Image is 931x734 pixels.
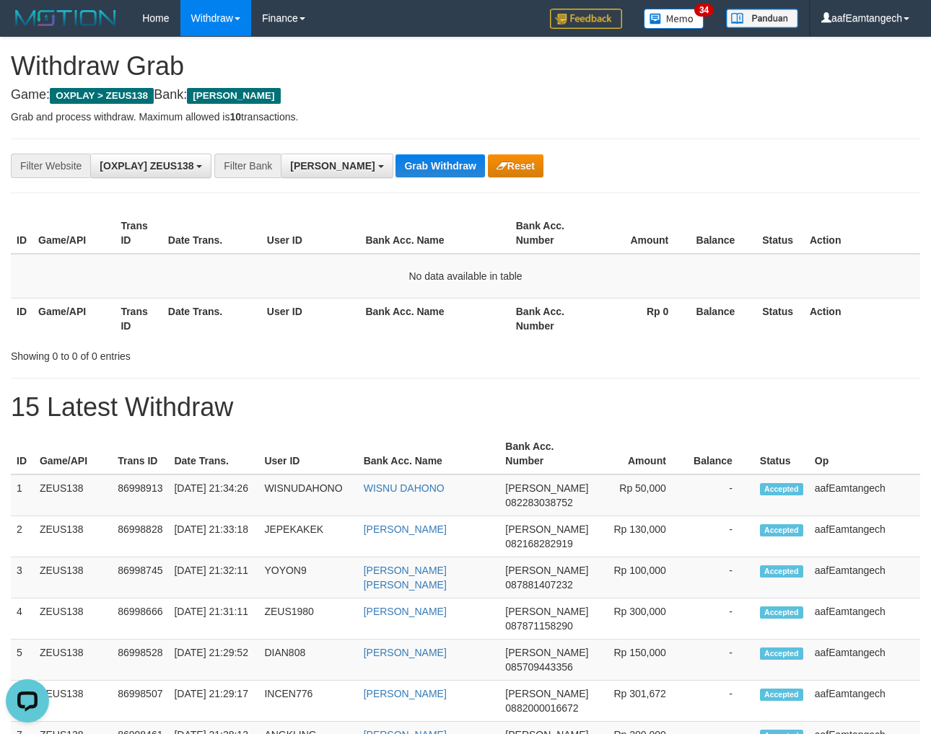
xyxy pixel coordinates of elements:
[34,516,112,557] td: ZEUS138
[115,213,162,254] th: Trans ID
[809,681,920,722] td: aafEamtangech
[756,298,804,339] th: Status
[115,298,162,339] th: Trans ID
[11,213,32,254] th: ID
[804,213,920,254] th: Action
[34,681,112,722] td: ZEUS138
[364,688,447,699] a: [PERSON_NAME]
[809,474,920,516] td: aafEamtangech
[505,579,572,591] span: Copy 087881407232 to clipboard
[690,298,756,339] th: Balance
[168,474,258,516] td: [DATE] 21:34:26
[11,343,377,363] div: Showing 0 to 0 of 0 entries
[168,640,258,681] td: [DATE] 21:29:52
[11,7,121,29] img: MOTION_logo.png
[230,111,241,123] strong: 10
[258,640,357,681] td: DIAN808
[50,88,154,104] span: OXPLAY > ZEUS138
[594,557,687,598] td: Rp 100,000
[644,9,704,29] img: Button%20Memo.svg
[112,516,168,557] td: 86998828
[6,6,49,49] button: Open LiveChat chat widget
[112,474,168,516] td: 86998913
[760,647,803,660] span: Accepted
[11,640,34,681] td: 5
[258,474,357,516] td: WISNUDAHONO
[11,88,920,102] h4: Game: Bank:
[364,606,447,617] a: [PERSON_NAME]
[162,298,261,339] th: Date Trans.
[261,213,360,254] th: User ID
[505,606,588,617] span: [PERSON_NAME]
[112,598,168,640] td: 86998666
[726,9,798,28] img: panduan.png
[809,516,920,557] td: aafEamtangech
[261,298,360,339] th: User ID
[505,647,588,658] span: [PERSON_NAME]
[505,497,572,508] span: Copy 082283038752 to clipboard
[258,598,357,640] td: ZEUS1980
[594,516,687,557] td: Rp 130,000
[32,298,115,339] th: Game/API
[688,474,754,516] td: -
[809,433,920,474] th: Op
[364,565,447,591] a: [PERSON_NAME] [PERSON_NAME]
[34,640,112,681] td: ZEUS138
[11,433,34,474] th: ID
[258,681,357,722] td: INCEN776
[510,213,593,254] th: Bank Acc. Number
[760,524,803,536] span: Accepted
[112,640,168,681] td: 86998528
[281,154,393,178] button: [PERSON_NAME]
[593,298,691,339] th: Rp 0
[505,482,588,494] span: [PERSON_NAME]
[505,688,588,699] span: [PERSON_NAME]
[594,681,687,722] td: Rp 301,672
[488,154,543,177] button: Reset
[34,598,112,640] td: ZEUS138
[187,88,280,104] span: [PERSON_NAME]
[688,598,754,640] td: -
[364,647,447,658] a: [PERSON_NAME]
[11,110,920,124] p: Grab and process withdraw. Maximum allowed is transactions.
[34,433,112,474] th: Game/API
[688,640,754,681] td: -
[100,160,193,172] span: [OXPLAY] ZEUS138
[11,557,34,598] td: 3
[11,474,34,516] td: 1
[11,298,32,339] th: ID
[694,4,714,17] span: 34
[364,523,447,535] a: [PERSON_NAME]
[505,620,572,632] span: Copy 087871158290 to clipboard
[11,516,34,557] td: 2
[754,433,809,474] th: Status
[162,213,261,254] th: Date Trans.
[358,433,500,474] th: Bank Acc. Name
[11,52,920,81] h1: Withdraw Grab
[688,433,754,474] th: Balance
[34,557,112,598] td: ZEUS138
[90,154,211,178] button: [OXPLAY] ZEUS138
[550,9,622,29] img: Feedback.jpg
[688,516,754,557] td: -
[359,298,510,339] th: Bank Acc. Name
[112,433,168,474] th: Trans ID
[593,213,691,254] th: Amount
[594,598,687,640] td: Rp 300,000
[258,433,357,474] th: User ID
[364,482,445,494] a: WISNU DAHONO
[688,681,754,722] td: -
[11,598,34,640] td: 4
[756,213,804,254] th: Status
[804,298,920,339] th: Action
[760,606,803,619] span: Accepted
[168,557,258,598] td: [DATE] 21:32:11
[690,213,756,254] th: Balance
[34,474,112,516] td: ZEUS138
[594,474,687,516] td: Rp 50,000
[594,640,687,681] td: Rp 150,000
[32,213,115,254] th: Game/API
[214,154,281,178] div: Filter Bank
[809,598,920,640] td: aafEamtangech
[359,213,510,254] th: Bank Acc. Name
